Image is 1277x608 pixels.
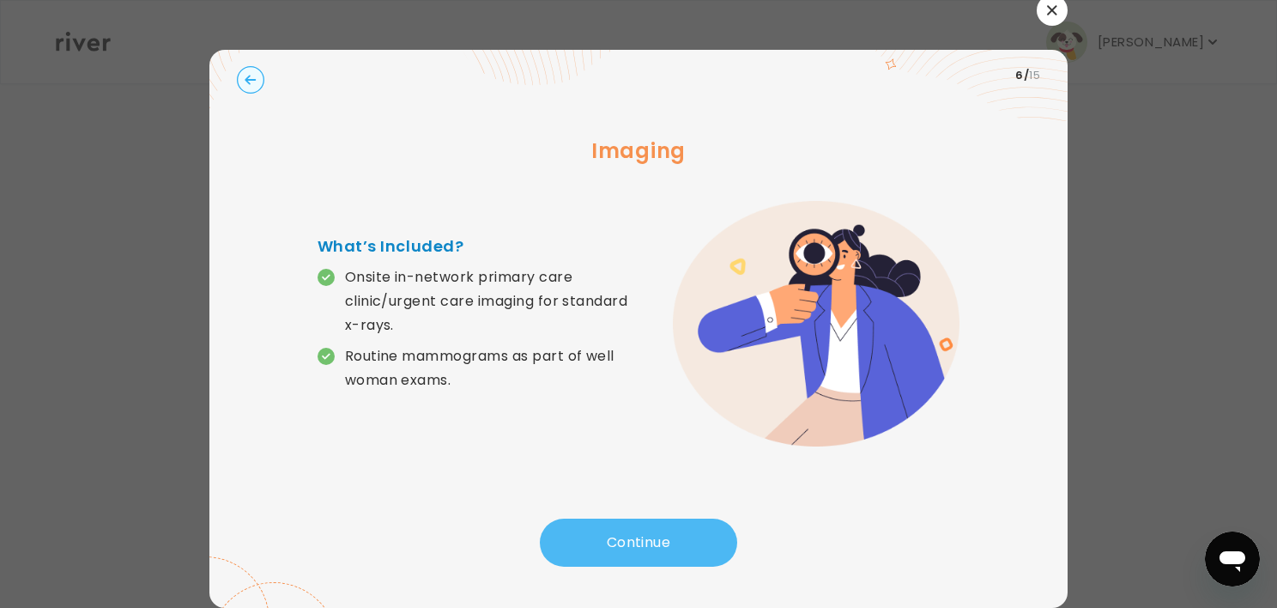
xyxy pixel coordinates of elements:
iframe: Button to launch messaging window [1205,532,1260,587]
p: Routine mammograms as part of well woman exams. [345,344,638,392]
p: Onsite in-network primary care clinic/urgent care imaging for standard x-rays. [345,265,638,337]
h4: What’s Included? [318,234,638,258]
button: Continue [540,519,737,567]
h3: Imaging [237,136,1040,167]
img: error graphic [673,201,959,447]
